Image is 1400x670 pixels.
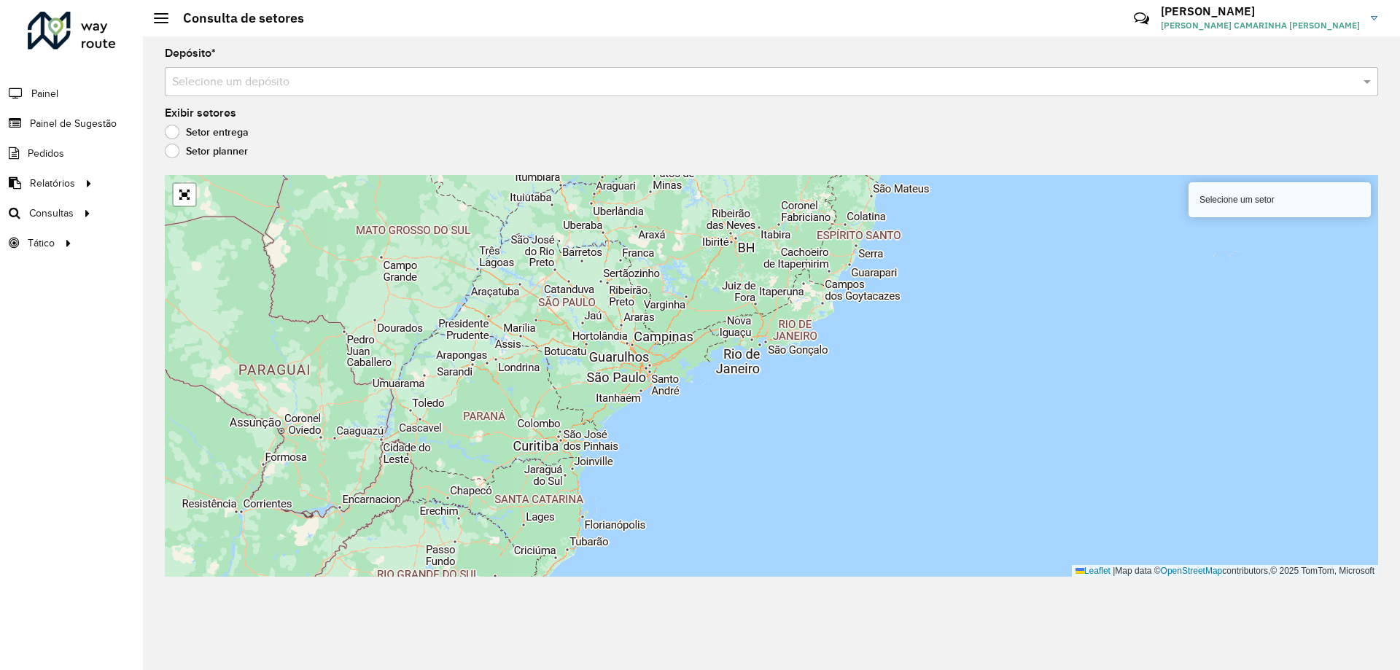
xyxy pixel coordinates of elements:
[165,125,249,139] label: Setor entrega
[165,44,216,62] label: Depósito
[1189,182,1371,217] div: Selecione um setor
[1126,3,1157,34] a: Contato Rápido
[174,184,195,206] a: Abrir mapa em tela cheia
[1113,566,1115,576] span: |
[30,116,117,131] span: Painel de Sugestão
[168,10,304,26] h2: Consulta de setores
[1161,19,1360,32] span: [PERSON_NAME] CAMARINHA [PERSON_NAME]
[28,146,64,161] span: Pedidos
[31,86,58,101] span: Painel
[1076,566,1111,576] a: Leaflet
[30,176,75,191] span: Relatórios
[165,144,248,158] label: Setor planner
[1072,565,1378,577] div: Map data © contributors,© 2025 TomTom, Microsoft
[165,104,236,122] label: Exibir setores
[1161,566,1223,576] a: OpenStreetMap
[28,235,55,251] span: Tático
[29,206,74,221] span: Consultas
[1161,4,1360,18] h3: [PERSON_NAME]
